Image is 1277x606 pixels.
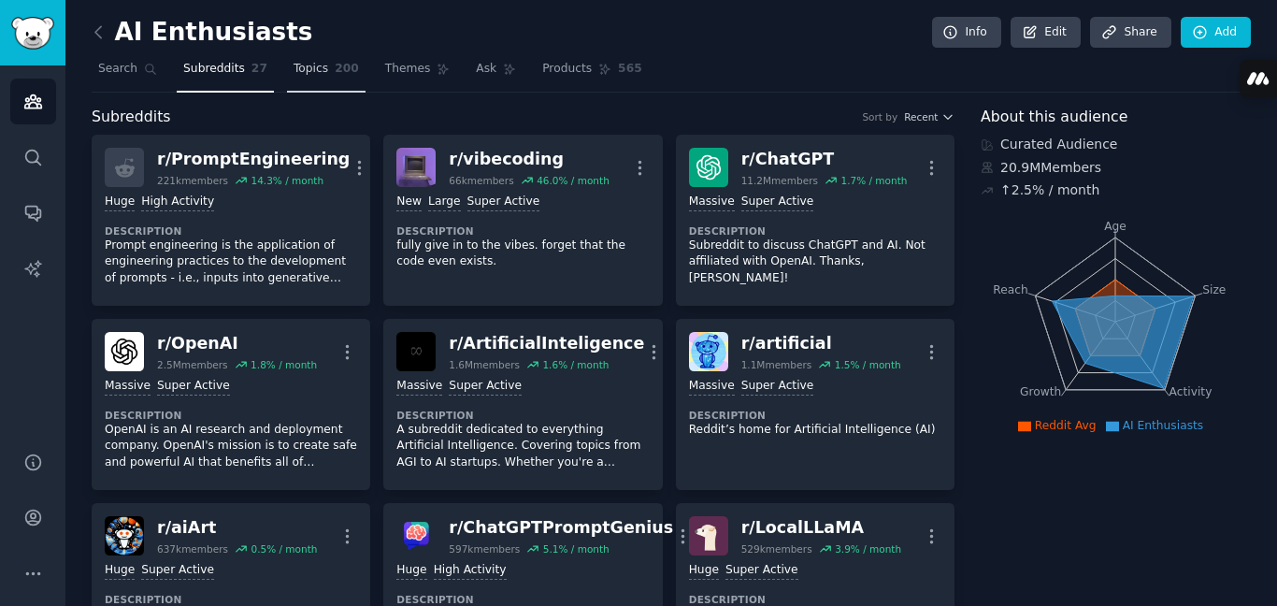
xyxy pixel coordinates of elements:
div: Super Active [741,378,814,396]
div: Massive [105,378,151,396]
a: Add [1181,17,1251,49]
tspan: Activity [1169,385,1212,398]
div: Curated Audience [981,135,1251,154]
div: 14.3 % / month [251,174,323,187]
div: Super Active [157,378,230,396]
div: 20.9M Members [981,158,1251,178]
div: 5.1 % / month [543,542,610,555]
div: 597k members [449,542,520,555]
div: 3.9 % / month [835,542,901,555]
h2: AI Enthusiasts [92,18,312,48]
div: Super Active [141,562,214,580]
img: ArtificialInteligence [396,332,436,371]
div: r/ OpenAI [157,332,317,355]
p: Subreddit to discuss ChatGPT and AI. Not affiliated with OpenAI. Thanks, [PERSON_NAME]! [689,238,941,287]
img: OpenAI [105,332,144,371]
div: r/ aiArt [157,516,317,540]
a: OpenAIr/OpenAI2.5Mmembers1.8% / monthMassiveSuper ActiveDescriptionOpenAI is an AI research and d... [92,319,370,490]
div: r/ ArtificialInteligence [449,332,644,355]
img: LocalLLaMA [689,516,728,555]
dt: Description [396,409,649,422]
p: A subreddit dedicated to everything Artificial Intelligence. Covering topics from AGI to AI start... [396,422,649,471]
tspan: Age [1104,220,1126,233]
a: Topics200 [287,54,366,93]
p: Reddit’s home for Artificial Intelligence (AI) [689,422,941,439]
div: 1.7 % / month [840,174,907,187]
div: Huge [689,562,719,580]
span: Products [542,61,592,78]
dt: Description [689,593,941,606]
a: Share [1090,17,1170,49]
div: 1.1M members [741,358,812,371]
span: Search [98,61,137,78]
a: r/PromptEngineering221kmembers14.3% / monthHugeHigh ActivityDescriptionPrompt engineering is the ... [92,135,370,306]
a: artificialr/artificial1.1Mmembers1.5% / monthMassiveSuper ActiveDescriptionReddit’s home for Arti... [676,319,954,490]
tspan: Size [1202,282,1226,296]
div: 637k members [157,542,228,555]
dt: Description [105,593,357,606]
img: GummySearch logo [11,17,54,50]
button: Recent [904,110,954,123]
div: 2.5M members [157,358,228,371]
div: 1.6 % / month [542,358,609,371]
dt: Description [689,224,941,238]
p: OpenAI is an AI research and deployment company. OpenAI's mission is to create safe and powerful ... [105,422,357,471]
img: ChatGPT [689,148,728,187]
img: vibecoding [396,148,436,187]
p: Prompt engineering is the application of engineering practices to the development of prompts - i.... [105,238,357,287]
a: Edit [1011,17,1081,49]
span: Topics [294,61,328,78]
div: ↑ 2.5 % / month [1000,180,1099,200]
div: 221k members [157,174,228,187]
img: ChatGPTPromptGenius [396,516,436,555]
div: High Activity [434,562,507,580]
div: Massive [689,378,735,396]
span: Subreddits [92,106,171,129]
div: 66k members [449,174,513,187]
div: Massive [689,194,735,211]
img: artificial [689,332,728,371]
span: Subreddits [183,61,245,78]
div: Huge [105,562,135,580]
div: 46.0 % / month [537,174,610,187]
div: r/ ChatGPTPromptGenius [449,516,673,540]
span: 27 [251,61,267,78]
div: New [396,194,422,211]
div: Huge [105,194,135,211]
div: Massive [396,378,442,396]
div: Super Active [725,562,798,580]
div: 1.6M members [449,358,520,371]
div: 1.5 % / month [835,358,901,371]
div: r/ PromptEngineering [157,148,350,171]
div: r/ ChatGPT [741,148,908,171]
a: ArtificialInteligencer/ArtificialInteligence1.6Mmembers1.6% / monthMassiveSuper ActiveDescription... [383,319,662,490]
div: High Activity [141,194,214,211]
a: Themes [379,54,457,93]
span: Recent [904,110,938,123]
div: Super Active [741,194,814,211]
span: About this audience [981,106,1127,129]
tspan: Growth [1020,385,1061,398]
dt: Description [105,224,357,238]
dt: Description [689,409,941,422]
div: r/ artificial [741,332,901,355]
a: Ask [469,54,523,93]
a: Subreddits27 [177,54,274,93]
div: 11.2M members [741,174,818,187]
a: Search [92,54,164,93]
div: Super Active [467,194,540,211]
img: aiArt [105,516,144,555]
div: Large [428,194,460,211]
span: Ask [476,61,496,78]
span: AI Enthusiasts [1123,419,1204,432]
dt: Description [396,593,649,606]
a: vibecodingr/vibecoding66kmembers46.0% / monthNewLargeSuper ActiveDescriptionfully give in to the ... [383,135,662,306]
a: ChatGPTr/ChatGPT11.2Mmembers1.7% / monthMassiveSuper ActiveDescriptionSubreddit to discuss ChatGP... [676,135,954,306]
div: 529k members [741,542,812,555]
div: r/ LocalLLaMA [741,516,901,540]
p: fully give in to the vibes. forget that the code even exists. [396,238,649,270]
dt: Description [396,224,649,238]
div: 0.5 % / month [251,542,317,555]
div: Sort by [862,110,897,123]
div: Huge [396,562,426,580]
